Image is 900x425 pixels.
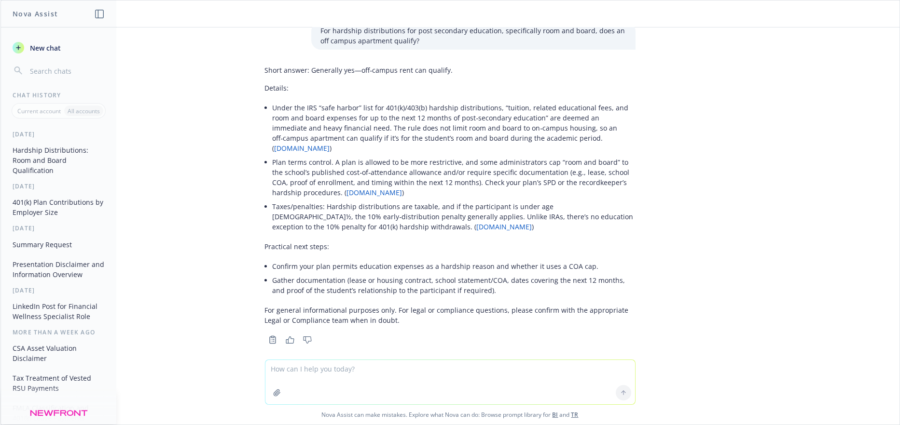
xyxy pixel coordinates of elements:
a: BI [553,411,558,419]
div: [DATE] [1,286,116,294]
p: Short answer: Generally yes—off‑campus rent can qualify. [265,65,636,75]
div: [DATE] [1,224,116,232]
div: [DATE] [1,182,116,190]
span: Nova Assist can make mistakes. Explore what Nova can do: Browse prompt library for and [4,405,896,425]
button: Presentation Disclaimer and Information Overview [9,256,109,282]
svg: Copy to clipboard [268,335,277,344]
p: All accounts [68,107,100,115]
button: LinkedIn Post for Financial Wellness Specialist Role [9,298,109,324]
li: Confirm your plan permits education expenses as a hardship reason and whether it uses a COA cap. [273,259,636,273]
h1: Nova Assist [13,9,58,19]
li: Under the IRS “safe harbor” list for 401(k)/403(b) hardship distributions, “tuition, related educ... [273,101,636,155]
div: [DATE] [1,130,116,138]
button: 401(k) Plan Contributions by Employer Size [9,194,109,220]
p: Details: [265,83,636,93]
button: New chat [9,39,109,56]
span: New chat [28,43,61,53]
button: CSA Asset Valuation Disclaimer [9,340,109,366]
a: [DOMAIN_NAME] [347,188,402,197]
div: More than a week ago [1,328,116,336]
p: Current account [17,107,61,115]
div: Chat History [1,91,116,99]
a: [DOMAIN_NAME] [477,222,532,231]
a: [DOMAIN_NAME] [275,144,330,153]
a: TR [571,411,579,419]
input: Search chats [28,64,105,78]
button: Thumbs down [300,333,315,346]
li: Gather documentation (lease or housing contract, school statement/COA, dates covering the next 12... [273,273,636,297]
button: Summary Request [9,237,109,252]
button: Tax Treatment of Vested RSU Payments [9,370,109,396]
p: For general informational purposes only. For legal or compliance questions, please confirm with t... [265,305,636,325]
p: Practical next steps: [265,241,636,252]
p: For hardship distributions for post secondary education, specifically room and board, does an off... [321,26,626,46]
li: Taxes/penalties: Hardship distributions are taxable, and if the participant is under age [DEMOGRA... [273,199,636,234]
li: Plan terms control. A plan is allowed to be more restrictive, and some administrators cap “room a... [273,155,636,199]
button: Hardship Distributions: Room and Board Qualification [9,142,109,178]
